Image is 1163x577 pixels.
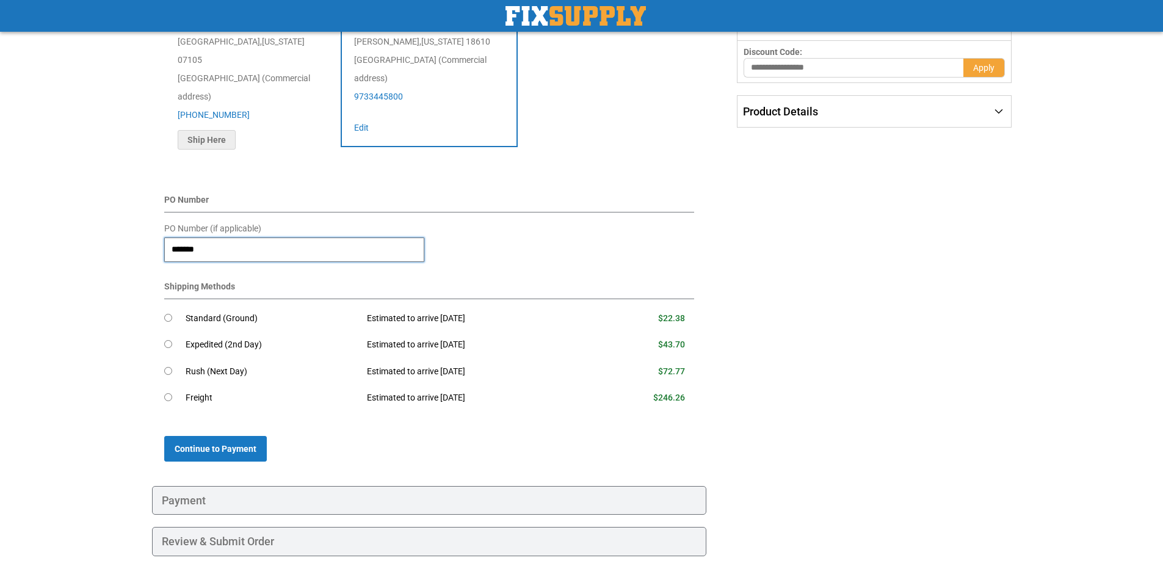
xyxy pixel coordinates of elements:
[164,280,695,299] div: Shipping Methods
[505,6,646,26] a: store logo
[354,123,369,132] span: Edit
[186,385,358,412] td: Freight
[186,358,358,385] td: Rush (Next Day)
[175,444,256,454] span: Continue to Payment
[963,58,1005,78] button: Apply
[743,105,818,118] span: Product Details
[354,122,369,134] button: Edit
[358,385,593,412] td: Estimated to arrive [DATE]
[164,194,695,212] div: PO Number
[744,47,802,57] span: Discount Code:
[186,332,358,358] td: Expedited (2nd Day)
[973,63,995,73] span: Apply
[262,37,305,46] span: [US_STATE]
[164,223,261,233] span: PO Number (if applicable)
[358,332,593,358] td: Estimated to arrive [DATE]
[358,358,593,385] td: Estimated to arrive [DATE]
[658,366,685,376] span: $72.77
[178,110,250,120] a: [PHONE_NUMBER]
[358,305,593,332] td: Estimated to arrive [DATE]
[653,393,685,402] span: $246.26
[152,486,707,515] div: Payment
[164,436,267,462] button: Continue to Payment
[152,527,707,556] div: Review & Submit Order
[354,92,403,101] a: 9733445800
[421,37,464,46] span: [US_STATE]
[178,130,236,150] button: Ship Here
[658,339,685,349] span: $43.70
[187,135,226,145] span: Ship Here
[658,313,685,323] span: $22.38
[186,305,358,332] td: Standard (Ground)
[505,6,646,26] img: Fix Industrial Supply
